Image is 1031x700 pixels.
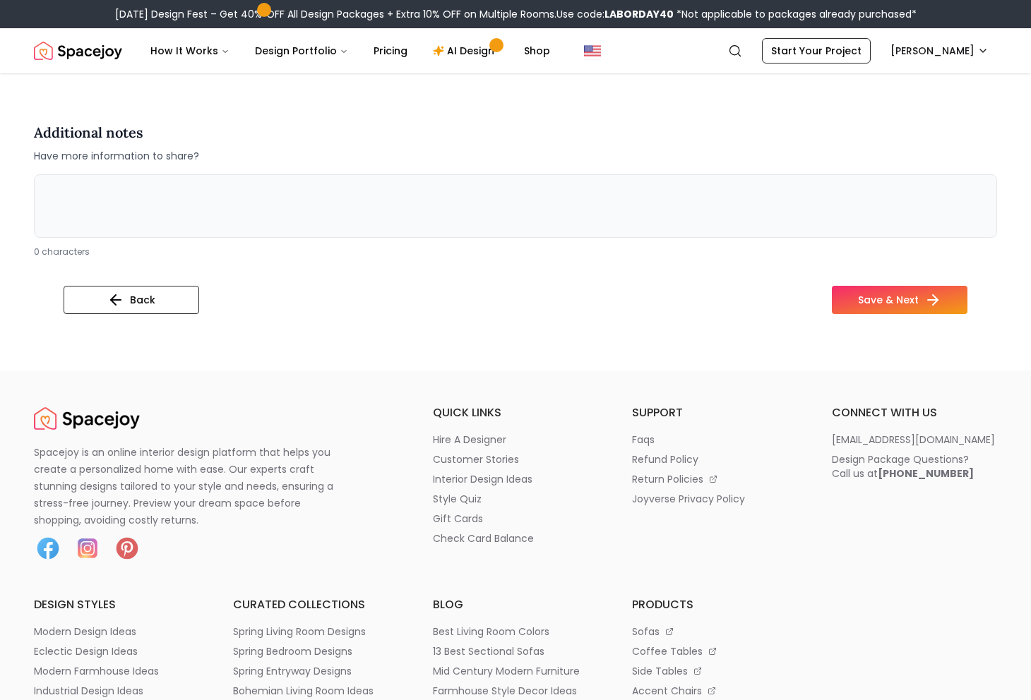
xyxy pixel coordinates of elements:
p: mid century modern furniture [433,664,580,678]
a: sofas [632,624,797,639]
img: Instagram icon [73,534,102,562]
h6: products [632,596,797,613]
p: hire a designer [433,433,506,447]
a: gift cards [433,512,598,526]
p: refund policy [632,452,698,466]
span: Use code: [556,7,674,21]
h6: quick links [433,404,598,421]
div: [DATE] Design Fest – Get 40% OFF All Design Packages + Extra 10% OFF on Multiple Rooms. [115,7,917,21]
a: Spacejoy [34,404,140,433]
a: bohemian living room ideas [233,684,398,698]
div: Design Package Questions? Call us at [832,452,974,481]
span: Have more information to share? [34,149,199,163]
a: best living room colors [433,624,598,639]
p: best living room colors [433,624,549,639]
a: industrial design ideas [34,684,199,698]
a: refund policy [632,452,797,466]
b: [PHONE_NUMBER] [878,466,974,481]
a: style quiz [433,492,598,506]
a: eclectic design ideas [34,644,199,658]
p: coffee tables [632,644,703,658]
p: spring entryway designs [233,664,352,678]
a: [EMAIL_ADDRESS][DOMAIN_NAME] [832,433,997,447]
a: Spacejoy [34,37,122,65]
button: [PERSON_NAME] [882,38,997,64]
p: side tables [632,664,688,678]
p: industrial design ideas [34,684,143,698]
h6: design styles [34,596,199,613]
a: 13 best sectional sofas [433,644,598,658]
p: bohemian living room ideas [233,684,374,698]
a: farmhouse style decor ideas [433,684,598,698]
p: Spacejoy is an online interior design platform that helps you create a personalized home with eas... [34,444,350,529]
p: interior design ideas [433,472,532,486]
p: spring living room designs [233,624,366,639]
h6: support [632,404,797,421]
a: customer stories [433,452,598,466]
div: 0 characters [34,246,997,258]
span: *Not applicable to packages already purchased* [674,7,917,21]
p: 13 best sectional sofas [433,644,544,658]
nav: Global [34,28,997,73]
a: interior design ideas [433,472,598,486]
a: return policies [632,472,797,486]
a: side tables [632,664,797,678]
h4: Additional notes [34,122,199,143]
p: gift cards [433,512,483,526]
a: mid century modern furniture [433,664,598,678]
p: spring bedroom designs [233,644,352,658]
p: farmhouse style decor ideas [433,684,577,698]
a: Pricing [362,37,419,65]
h6: connect with us [832,404,997,421]
a: spring bedroom designs [233,644,398,658]
a: modern design ideas [34,624,199,639]
img: Pinterest icon [113,534,141,562]
h6: curated collections [233,596,398,613]
p: check card balance [433,531,534,545]
a: spring living room designs [233,624,398,639]
button: How It Works [139,37,241,65]
img: Spacejoy Logo [34,37,122,65]
nav: Main [139,37,561,65]
a: AI Design [422,37,510,65]
button: Save & Next [832,286,967,314]
img: Spacejoy Logo [34,404,140,433]
a: modern farmhouse ideas [34,664,199,678]
p: modern farmhouse ideas [34,664,159,678]
p: return policies [632,472,703,486]
p: joyverse privacy policy [632,492,745,506]
img: United States [584,42,601,59]
p: customer stories [433,452,519,466]
a: hire a designer [433,433,598,447]
button: Design Portfolio [244,37,359,65]
a: Design Package Questions?Call us at[PHONE_NUMBER] [832,452,997,481]
a: Start Your Project [762,38,871,64]
a: coffee tables [632,644,797,658]
a: faqs [632,433,797,447]
img: Facebook icon [34,534,62,562]
p: sofas [632,624,660,639]
a: accent chairs [632,684,797,698]
a: spring entryway designs [233,664,398,678]
p: style quiz [433,492,482,506]
p: faqs [632,433,655,447]
b: LABORDAY40 [604,7,674,21]
button: Back [64,286,199,314]
p: accent chairs [632,684,702,698]
p: [EMAIL_ADDRESS][DOMAIN_NAME] [832,433,995,447]
a: Shop [513,37,561,65]
p: eclectic design ideas [34,644,138,658]
h6: blog [433,596,598,613]
a: check card balance [433,531,598,545]
a: joyverse privacy policy [632,492,797,506]
p: modern design ideas [34,624,136,639]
